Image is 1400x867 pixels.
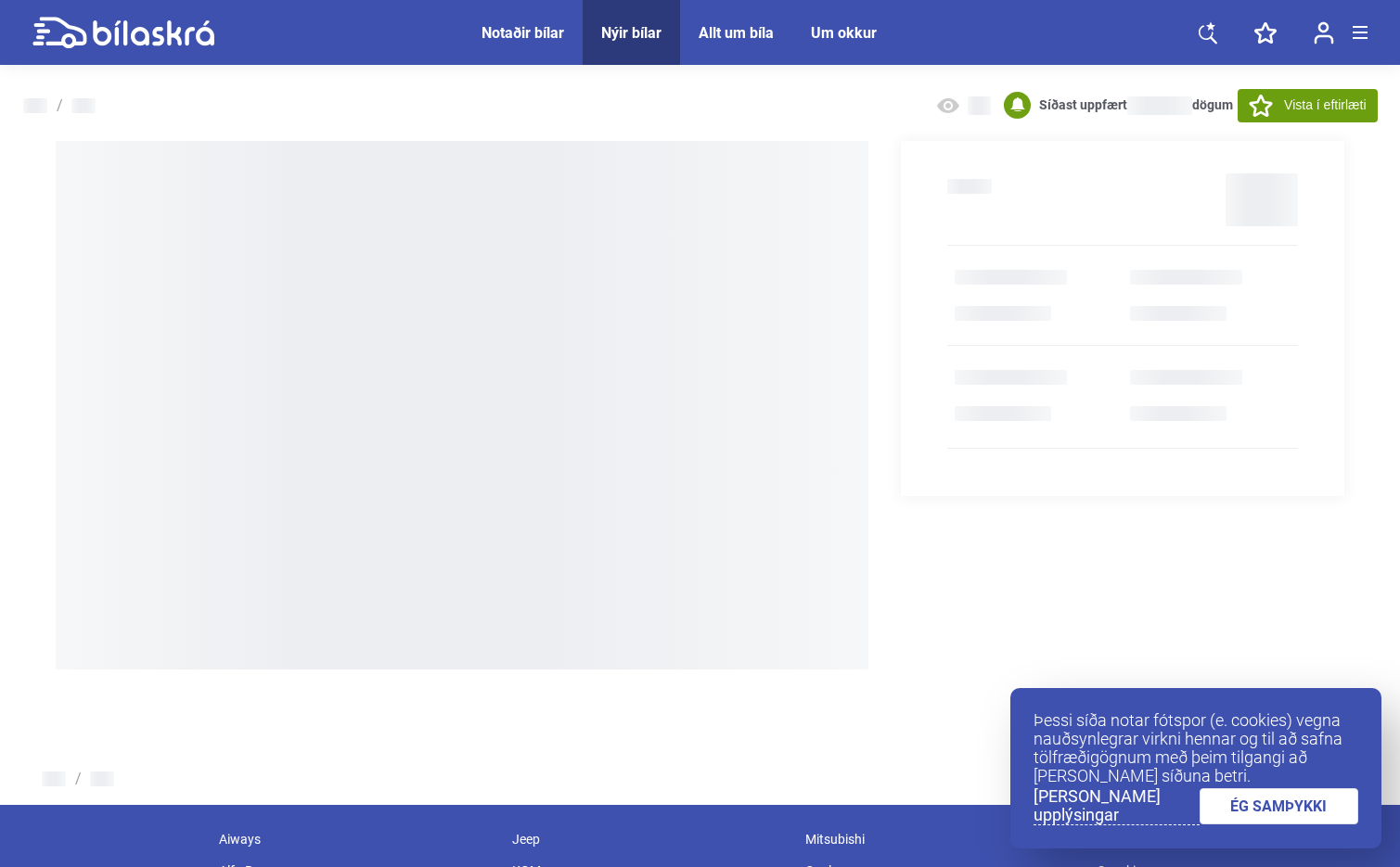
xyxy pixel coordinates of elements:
[1314,21,1334,45] img: user-login.svg
[947,179,992,194] h2: undefined
[210,823,503,855] div: Aiways
[1238,89,1377,122] button: Vista í eftirlæti
[699,24,774,42] a: Allt um bíla
[796,823,1089,855] div: Mitsubishi
[811,24,877,42] a: Um okkur
[1127,96,1192,115] span: NaN
[1034,787,1200,825] a: [PERSON_NAME] upplýsingar
[1130,304,1198,322] b: undefined
[482,24,564,42] a: Notaðir bílar
[601,24,661,42] a: Nýir bílar
[1039,97,1233,112] b: Síðast uppfært dögum
[1284,96,1366,115] span: Vista í eftirlæti
[1200,788,1359,824] a: ÉG SAMÞYKKI
[503,823,796,855] div: Jeep
[1034,711,1358,785] p: Þessi síða notar fótspor (e. cookies) vegna nauðsynlegrar virkni hennar og til að safna tölfræðig...
[955,304,1040,322] b: Nýtt ökutæki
